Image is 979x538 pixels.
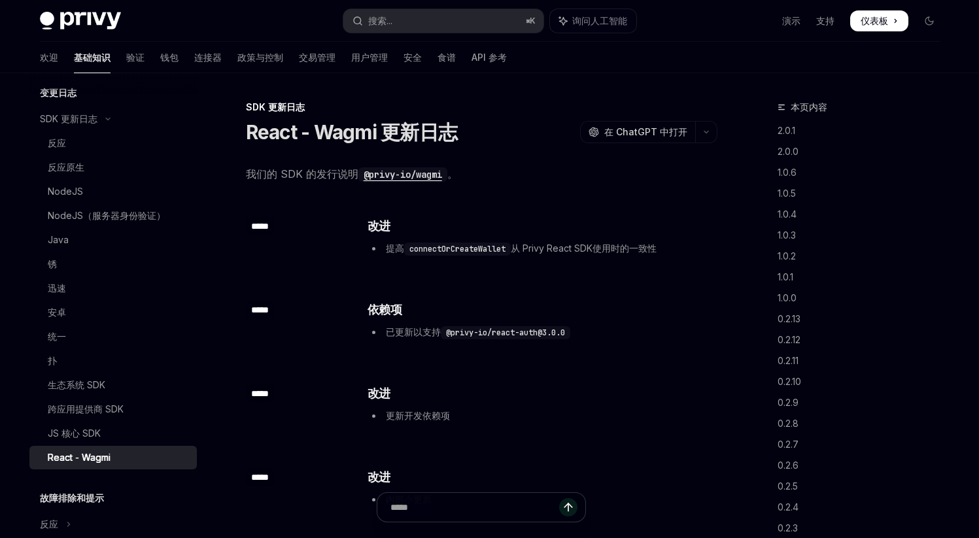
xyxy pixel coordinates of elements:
[778,125,795,136] font: 2.0.1
[778,146,799,157] font: 2.0.0
[778,455,950,476] a: 0.2.6
[404,42,422,73] a: 安全
[778,434,950,455] a: 0.2.7
[358,167,447,180] a: @privy-io/wagmi
[74,52,111,63] font: 基础知识
[390,493,559,522] input: 提问...
[572,15,627,26] font: 询问人工智能
[48,210,165,221] font: NodeJS（服务器身份验证）
[299,42,335,73] a: 交易管理
[919,10,940,31] button: 切换暗模式
[778,371,950,392] a: 0.2.10
[40,518,58,530] font: 反应
[29,277,197,300] a: 迅速
[778,480,798,492] font: 0.2.5
[778,183,950,204] a: 1.0.5
[778,392,950,413] a: 0.2.9
[48,137,66,148] font: 反应
[40,42,58,73] a: 欢迎
[48,186,83,197] font: NodeJS
[778,167,797,178] font: 1.0.6
[29,131,197,155] a: 反应
[778,413,950,434] a: 0.2.8
[246,101,305,112] font: SDK 更新日志
[778,162,950,183] a: 1.0.6
[778,497,950,518] a: 0.2.4
[246,167,358,180] font: 我们的 SDK 的发行说明
[778,250,796,261] font: 1.0.2
[246,120,458,144] font: React - Wagmi 更新日志
[126,52,145,63] font: 验证
[778,267,950,288] a: 1.0.1
[816,14,834,27] a: 支持
[550,9,636,33] button: 切换助手面板
[386,243,404,254] font: 提高
[48,331,66,342] font: 统一
[40,113,97,124] font: SDK 更新日志
[778,418,799,429] font: 0.2.8
[778,141,950,162] a: 2.0.0
[778,188,796,199] font: 1.0.5
[778,522,798,533] font: 0.2.3
[778,271,793,282] font: 1.0.1
[778,288,950,309] a: 1.0.0
[29,252,197,276] a: 锈
[29,228,197,252] a: Java
[778,501,799,513] font: 0.2.4
[778,376,801,387] font: 0.2.10
[194,52,222,63] font: 连接器
[40,492,104,503] font: 故障排除和提示
[358,167,447,182] code: @privy-io/wagmi
[778,476,950,497] a: 0.2.5
[29,397,197,421] a: 跨应用提供商 SDK
[74,42,111,73] a: 基础知识
[351,42,388,73] a: 用户管理
[778,460,799,471] font: 0.2.6
[29,422,197,445] a: JS 核心 SDK
[861,15,888,26] font: 仪表板
[194,42,222,73] a: 连接器
[850,10,908,31] a: 仪表板
[48,282,66,294] font: 迅速
[404,52,422,63] font: 安全
[48,403,124,414] font: 跨应用提供商 SDK
[778,439,799,450] font: 0.2.7
[29,180,197,203] a: NodeJS
[816,15,834,26] font: 支持
[438,42,456,73] a: 食谱
[778,229,796,241] font: 1.0.3
[40,52,58,63] font: 欢迎
[778,309,950,329] a: 0.2.13
[778,313,800,324] font: 0.2.13
[237,42,283,73] a: 政策与控制
[48,379,105,390] font: 生态系统 SDK
[782,15,800,26] font: 演示
[29,373,197,397] a: 生态系统 SDK
[29,513,197,536] button: 切换 React 部分
[472,52,507,63] font: API 参考
[778,225,950,246] a: 1.0.3
[778,204,950,225] a: 1.0.4
[351,52,388,63] font: 用户管理
[778,209,797,220] font: 1.0.4
[29,156,197,179] a: 反应原生
[48,234,69,245] font: Java
[368,15,392,26] font: 搜索...
[299,52,335,63] font: 交易管理
[48,428,101,439] font: JS 核心 SDK
[48,258,57,269] font: 锈
[48,161,84,173] font: 反应原生
[29,446,197,469] a: React - Wagmi
[559,498,577,516] button: 发送消息
[580,121,695,143] button: 在 ChatGPT 中打开
[526,16,530,25] font: ⌘
[29,204,197,227] a: NodeJS（服务器身份验证）
[604,126,687,137] font: 在 ChatGPT 中打开
[778,355,799,366] font: 0.2.11
[40,12,121,30] img: 深色标志
[48,355,57,366] font: 扑
[778,329,950,350] a: 0.2.12
[48,452,111,463] font: React - Wagmi
[29,325,197,348] a: 统一
[343,9,543,33] button: 打开搜索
